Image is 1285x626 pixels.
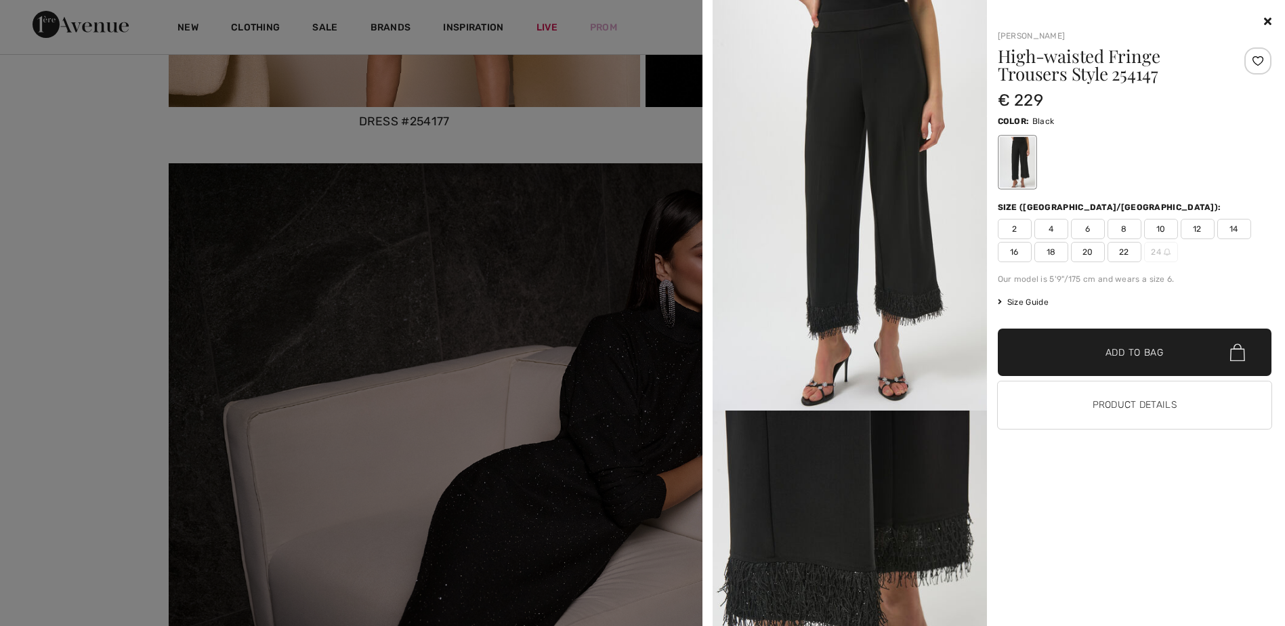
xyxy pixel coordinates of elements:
div: Size ([GEOGRAPHIC_DATA]/[GEOGRAPHIC_DATA]): [998,201,1224,213]
span: Chat [30,9,58,22]
span: € 229 [998,91,1044,110]
div: Our model is 5'9"/175 cm and wears a size 6. [998,273,1272,285]
span: Add to Bag [1105,346,1164,360]
span: 18 [1034,242,1068,262]
button: Product Details [998,381,1272,429]
a: [PERSON_NAME] [998,31,1066,41]
span: 16 [998,242,1032,262]
span: 10 [1144,219,1178,239]
button: Add to Bag [998,329,1272,376]
span: 4 [1034,219,1068,239]
span: 12 [1181,219,1215,239]
img: ring-m.svg [1164,249,1171,255]
span: 6 [1071,219,1105,239]
span: 20 [1071,242,1105,262]
span: Size Guide [998,296,1049,308]
span: Color: [998,117,1030,126]
span: 8 [1108,219,1141,239]
span: 24 [1144,242,1178,262]
div: Black [999,137,1034,188]
span: 14 [1217,219,1251,239]
span: Black [1032,117,1055,126]
h1: High-waisted Fringe Trousers Style 254147 [998,47,1226,83]
span: 22 [1108,242,1141,262]
img: Bag.svg [1230,343,1245,361]
span: 2 [998,219,1032,239]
